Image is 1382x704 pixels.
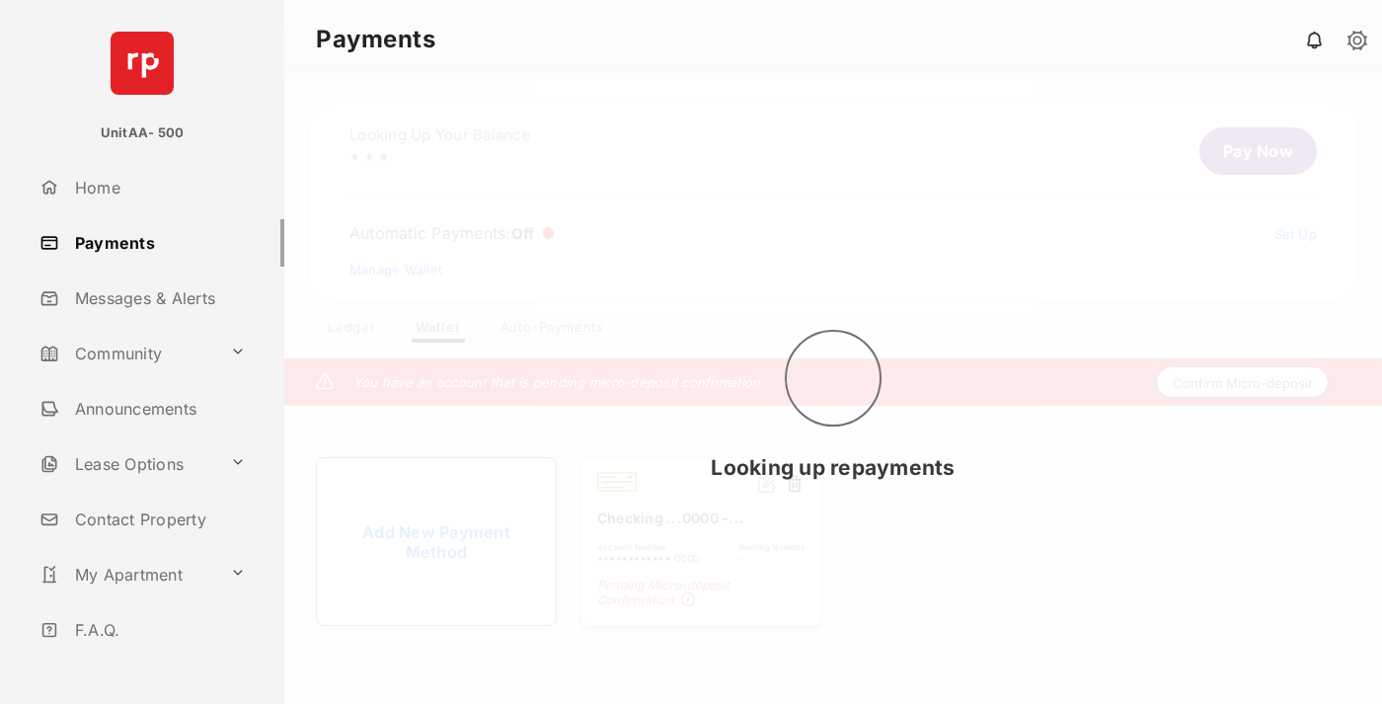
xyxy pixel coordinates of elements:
[101,123,185,143] p: UnitAA- 500
[32,606,284,654] a: F.A.Q.
[316,28,435,51] strong: Payments
[32,330,222,377] a: Community
[32,440,222,488] a: Lease Options
[32,219,284,267] a: Payments
[111,32,174,95] img: svg+xml;base64,PHN2ZyB4bWxucz0iaHR0cDovL3d3dy53My5vcmcvMjAwMC9zdmciIHdpZHRoPSI2NCIgaGVpZ2h0PSI2NC...
[711,455,955,480] span: Looking up repayments
[32,385,284,432] a: Announcements
[32,274,284,322] a: Messages & Alerts
[32,496,284,543] a: Contact Property
[32,164,284,211] a: Home
[32,551,222,598] a: My Apartment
